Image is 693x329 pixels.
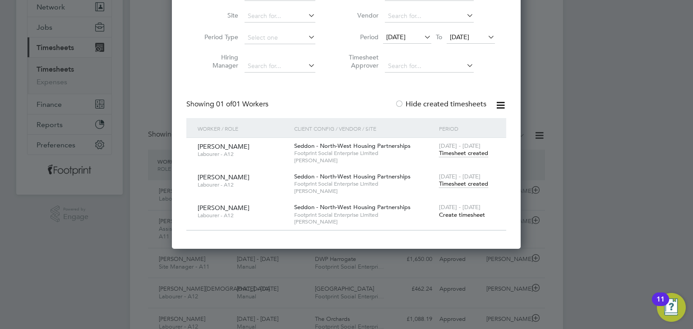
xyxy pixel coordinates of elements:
input: Search for... [245,10,315,23]
input: Search for... [385,10,474,23]
span: [PERSON_NAME] [294,218,434,225]
span: [PERSON_NAME] [198,173,249,181]
input: Search for... [385,60,474,73]
div: Period [437,118,497,139]
span: Seddon - North-West Housing Partnerships [294,203,411,211]
span: Footprint Social Enterprise Limited [294,180,434,187]
input: Select one [245,32,315,44]
label: Vendor [338,11,379,19]
div: 11 [656,299,665,311]
span: Labourer - A12 [198,181,287,188]
span: 01 of [216,100,232,109]
span: [PERSON_NAME] [198,142,249,151]
div: Client Config / Vendor / Site [292,118,437,139]
span: Labourer - A12 [198,151,287,158]
span: [PERSON_NAME] [198,204,249,212]
span: [DATE] - [DATE] [439,173,480,180]
span: Labourer - A12 [198,212,287,219]
span: [PERSON_NAME] [294,187,434,195]
span: [DATE] - [DATE] [439,142,480,150]
label: Period Type [198,33,238,41]
label: Site [198,11,238,19]
input: Search for... [245,60,315,73]
div: Worker / Role [195,118,292,139]
span: Seddon - North-West Housing Partnerships [294,173,411,180]
span: [DATE] [386,33,406,41]
div: Showing [186,100,270,109]
label: Period [338,33,379,41]
span: Timesheet created [439,149,488,157]
span: [DATE] [450,33,469,41]
label: Timesheet Approver [338,53,379,69]
button: Open Resource Center, 11 new notifications [657,293,686,322]
label: Hide created timesheets [395,100,486,109]
span: Seddon - North-West Housing Partnerships [294,142,411,150]
span: To [433,31,445,43]
span: [DATE] - [DATE] [439,203,480,211]
span: Timesheet created [439,180,488,188]
span: Footprint Social Enterprise Limited [294,150,434,157]
span: [PERSON_NAME] [294,157,434,164]
span: Footprint Social Enterprise Limited [294,211,434,219]
span: Create timesheet [439,211,485,219]
span: 01 Workers [216,100,268,109]
label: Hiring Manager [198,53,238,69]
